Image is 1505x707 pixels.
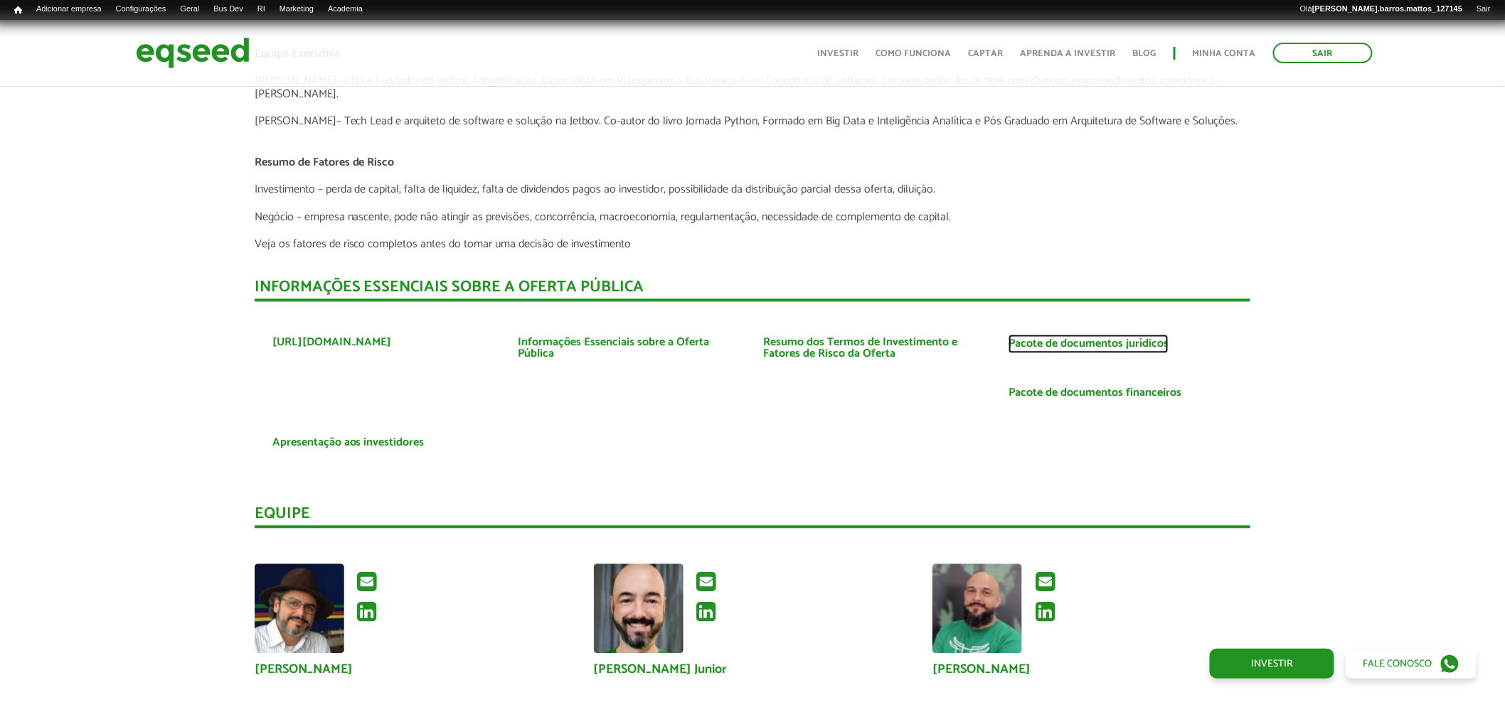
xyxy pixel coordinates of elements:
[1009,388,1181,399] a: Pacote de documentos financeiros
[932,564,1022,654] img: Foto de Josias de Souza
[1210,649,1334,679] a: Investir
[1009,339,1169,350] a: Pacote de documentos jurídicos
[255,664,353,676] a: [PERSON_NAME]
[255,238,1251,252] p: Veja os fatores de risco completos antes do tomar uma decisão de investimento
[255,112,336,131] span: [PERSON_NAME]
[272,4,321,15] a: Marketing
[1293,4,1469,15] a: Olá[PERSON_NAME].barros.mattos_127145
[1273,43,1373,63] a: Sair
[594,564,684,654] a: Ver perfil do usuário.
[818,49,859,58] a: Investir
[29,4,109,15] a: Adicionar empresa
[7,4,29,17] a: Início
[255,115,1251,129] p: – Tech Lead e arquiteto de software e solução na Jetbov. Co-autor do livro Jornada Python, Formad...
[109,4,174,15] a: Configurações
[1346,649,1477,679] a: Fale conosco
[321,4,370,15] a: Academia
[594,564,684,654] img: Foto de Sérgio Hilton Berlotto Junior
[173,4,206,15] a: Geral
[932,664,1031,676] a: [PERSON_NAME]
[255,183,1251,197] p: Investimento – perda de capital, falta de liquidez, falta de dividendos pagos ao investidor, poss...
[136,34,250,72] img: EqSeed
[250,4,272,15] a: RI
[14,5,22,15] span: Início
[1469,4,1498,15] a: Sair
[763,338,987,360] a: Resumo dos Termos de Investimento e Fatores de Risco da Oferta
[255,280,1251,302] div: INFORMAÇÕES ESSENCIAIS SOBRE A OFERTA PÚBLICA
[272,338,392,349] a: [URL][DOMAIN_NAME]
[932,564,1022,654] a: Ver perfil do usuário.
[1312,4,1462,13] strong: [PERSON_NAME].barros.mattos_127145
[1133,49,1156,58] a: Blog
[1193,49,1256,58] a: Minha conta
[255,211,1251,225] p: Negócio – empresa nascente, pode não atingir as previsões, concorrência, macroeconomia, regulamen...
[255,564,344,654] a: Ver perfil do usuário.
[969,49,1004,58] a: Captar
[255,153,395,173] span: Resumo de Fatores de Risco
[255,564,344,654] img: Foto de Xisto Alves de Souza Junior
[1021,49,1116,58] a: Aprenda a investir
[594,664,728,676] a: [PERSON_NAME] Junior
[255,75,1251,102] p: – CEO e Fundador da JetBov. Administrador, Especialista em Planejamento Estratégico e em Engenhar...
[518,338,742,360] a: Informações Essenciais sobre a Oferta Pública
[272,438,425,449] a: Apresentação aos investidores
[255,507,1251,529] div: Equipe
[206,4,250,15] a: Bus Dev
[876,49,952,58] a: Como funciona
